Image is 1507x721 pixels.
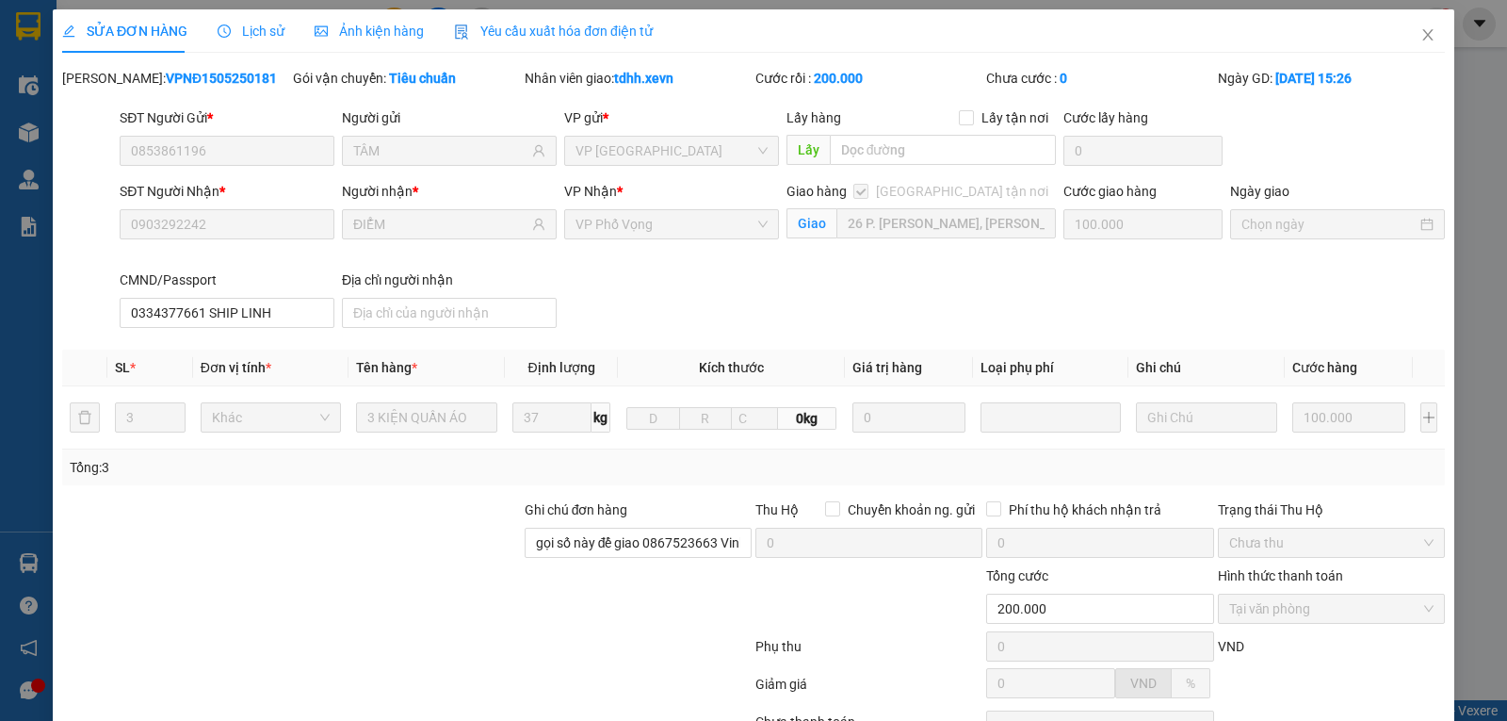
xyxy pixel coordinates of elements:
div: CMND/Passport [120,270,334,290]
span: VP Phố Vọng [575,210,768,238]
span: Chuyển khoản ng. gửi [840,500,982,520]
span: Giao [786,208,836,238]
input: Ghi Chú [1136,402,1277,433]
span: Yêu cầu xuất hóa đơn điện tử [454,24,653,39]
div: Người gửi [342,107,557,128]
input: Cước giao hàng [1063,209,1223,239]
div: Địa chỉ người nhận [342,270,557,290]
div: Người nhận [342,181,557,202]
span: Lịch sử [218,24,284,39]
span: Giao hàng [786,184,847,199]
span: VP Nam Định [575,137,768,165]
span: user [532,218,545,231]
span: Tổng cước [986,568,1048,583]
input: Giao tận nơi [836,208,1057,238]
input: R [679,407,732,430]
input: Tên người nhận [353,214,528,235]
label: Cước lấy hàng [1063,110,1148,125]
span: SỬA ĐƠN HÀNG [62,24,187,39]
input: Tên người gửi [353,140,528,161]
span: Ảnh kiện hàng [315,24,424,39]
input: Ngày giao [1241,214,1417,235]
div: Giảm giá [753,674,984,707]
input: D [626,407,679,430]
span: close [1420,27,1435,42]
span: Cước hàng [1292,360,1357,375]
div: VP gửi [564,107,779,128]
div: [PERSON_NAME]: [62,68,289,89]
b: Tiêu chuẩn [389,71,456,86]
b: 200.000 [814,71,863,86]
div: SĐT Người Gửi [120,107,334,128]
span: Giá trị hàng [852,360,922,375]
label: Cước giao hàng [1063,184,1157,199]
div: Trạng thái Thu Hộ [1218,500,1445,520]
button: delete [70,402,100,433]
span: Đơn vị tính [201,360,271,375]
span: edit [62,25,75,38]
div: Nhân viên giao: [525,68,752,89]
div: Ngày GD: [1218,68,1445,89]
span: picture [315,25,328,38]
span: Định lượng [528,360,595,375]
b: tdhh.xevn [614,71,673,86]
span: % [1186,676,1195,691]
span: SL [115,360,130,375]
span: VND [1130,676,1157,691]
span: clock-circle [218,25,231,38]
div: Phụ thu [753,636,984,669]
div: Cước rồi : [755,68,982,89]
div: Chưa cước : [986,68,1213,89]
span: Chưa thu [1229,529,1434,557]
div: SĐT Người Nhận [120,181,334,202]
span: Tên hàng [356,360,417,375]
input: 0 [1292,402,1405,433]
span: Khác [212,403,331,432]
span: Tại văn phòng [1229,595,1434,623]
span: VP Nhận [564,184,617,199]
span: user [532,144,545,157]
th: Loại phụ phí [973,350,1129,386]
span: Phí thu hộ khách nhận trả [1001,500,1169,520]
label: Hình thức thanh toán [1218,568,1343,583]
span: 0kg [778,407,836,430]
input: Cước lấy hàng [1063,136,1223,166]
span: [GEOGRAPHIC_DATA] tận nơi [868,181,1056,202]
input: Địa chỉ của người nhận [342,298,557,328]
span: VND [1218,639,1244,654]
input: VD: Bàn, Ghế [356,402,497,433]
button: plus [1420,402,1437,433]
span: kg [591,402,610,433]
img: icon [454,25,469,40]
div: Tổng: 3 [70,457,583,478]
label: Ghi chú đơn hàng [525,502,628,517]
b: VPNĐ1505250181 [166,71,277,86]
span: Lấy hàng [786,110,841,125]
b: 0 [1060,71,1067,86]
b: [DATE] 15:26 [1275,71,1352,86]
span: Lấy tận nơi [974,107,1056,128]
input: C [731,407,779,430]
input: Dọc đường [830,135,1057,165]
th: Ghi chú [1128,350,1285,386]
label: Ngày giao [1230,184,1289,199]
button: Close [1402,9,1454,62]
div: Gói vận chuyển: [293,68,520,89]
span: Thu Hộ [755,502,799,517]
span: Kích thước [699,360,764,375]
input: Ghi chú đơn hàng [525,528,752,558]
input: 0 [852,402,965,433]
span: Lấy [786,135,830,165]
